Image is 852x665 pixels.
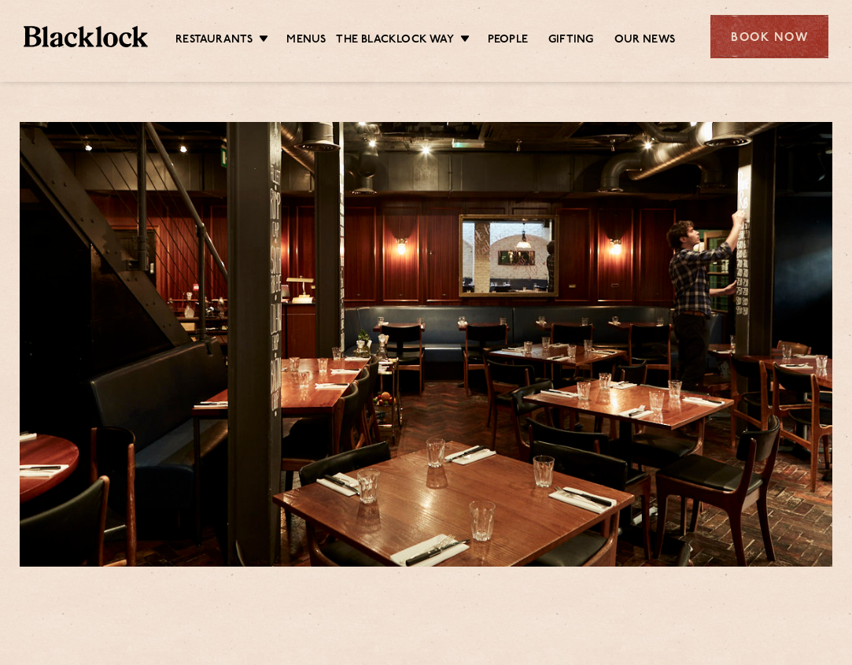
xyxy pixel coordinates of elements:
[548,32,593,50] a: Gifting
[614,32,676,50] a: Our News
[24,26,148,47] img: BL_Textured_Logo-footer-cropped.svg
[710,15,828,58] div: Book Now
[488,32,528,50] a: People
[336,32,453,50] a: The Blacklock Way
[175,32,253,50] a: Restaurants
[286,32,326,50] a: Menus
